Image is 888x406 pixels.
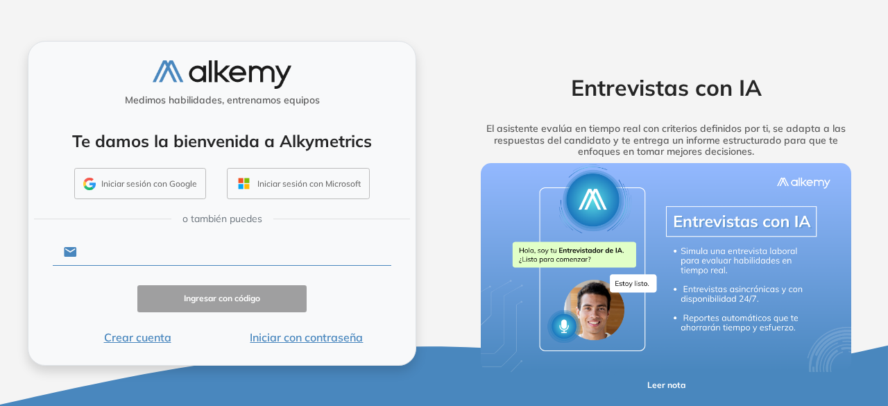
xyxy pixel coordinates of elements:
span: o también puedes [182,212,262,226]
img: img-more-info [481,163,852,372]
button: Iniciar sesión con Google [74,168,206,200]
h4: Te damos la bienvenida a Alkymetrics [46,131,398,151]
button: Ingresar con código [137,285,307,312]
img: OUTLOOK_ICON [236,176,252,192]
h5: El asistente evalúa en tiempo real con criterios definidos por ti, se adapta a las respuestas del... [460,123,872,158]
h5: Medimos habilidades, entrenamos equipos [34,94,410,106]
h2: Entrevistas con IA [460,74,872,101]
button: Iniciar sesión con Microsoft [227,168,370,200]
img: GMAIL_ICON [83,178,96,190]
button: Leer nota [615,372,718,399]
img: logo-alkemy [153,60,291,89]
button: Iniciar con contraseña [222,329,391,346]
button: Crear cuenta [53,329,222,346]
